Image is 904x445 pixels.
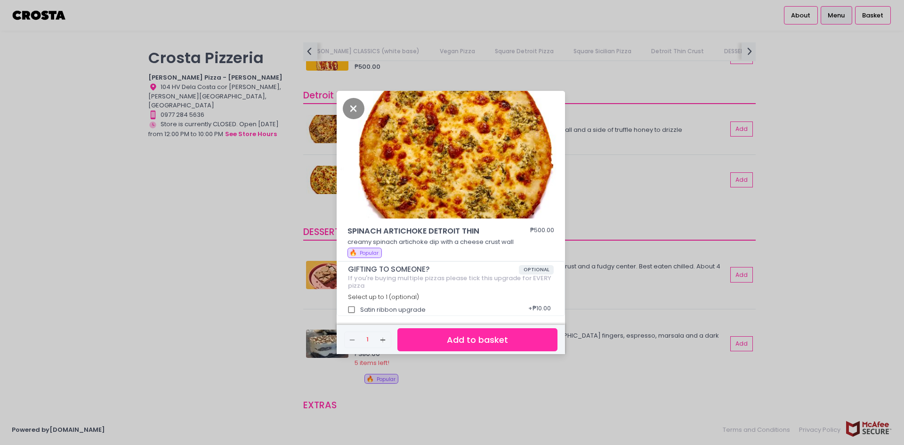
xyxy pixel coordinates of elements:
span: 🔥 [349,248,357,257]
div: + ₱10.00 [525,301,554,319]
span: Popular [360,250,379,257]
img: SPINACH ARTICHOKE DETROIT THIN [337,91,565,219]
button: Close [343,103,364,113]
span: OPTIONAL [519,265,554,275]
div: If you're buying multiple pizzas please tick this upgrade for EVERY pizza [348,275,554,289]
span: SPINACH ARTICHOKE DETROIT THIN [347,226,503,237]
button: Add to basket [397,328,557,351]
span: Select up to 1 (optional) [348,293,419,301]
div: ₱500.00 [530,226,554,237]
p: creamy spinach artichoke dip with a cheese crust wall [347,237,555,247]
span: GIFTING TO SOMEONE? [348,265,519,274]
